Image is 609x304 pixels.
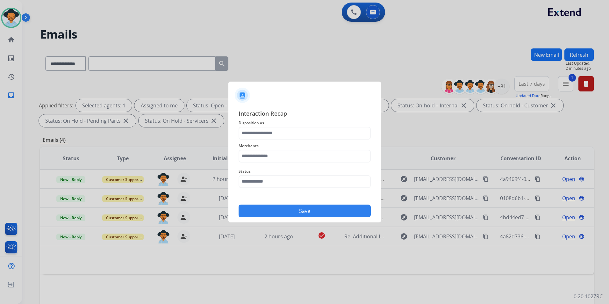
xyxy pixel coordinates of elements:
span: Interaction Recap [239,109,371,119]
span: Merchants [239,142,371,150]
span: Status [239,168,371,175]
img: contactIcon [235,88,250,103]
span: Disposition as [239,119,371,127]
button: Save [239,205,371,217]
p: 0.20.1027RC [574,293,603,300]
